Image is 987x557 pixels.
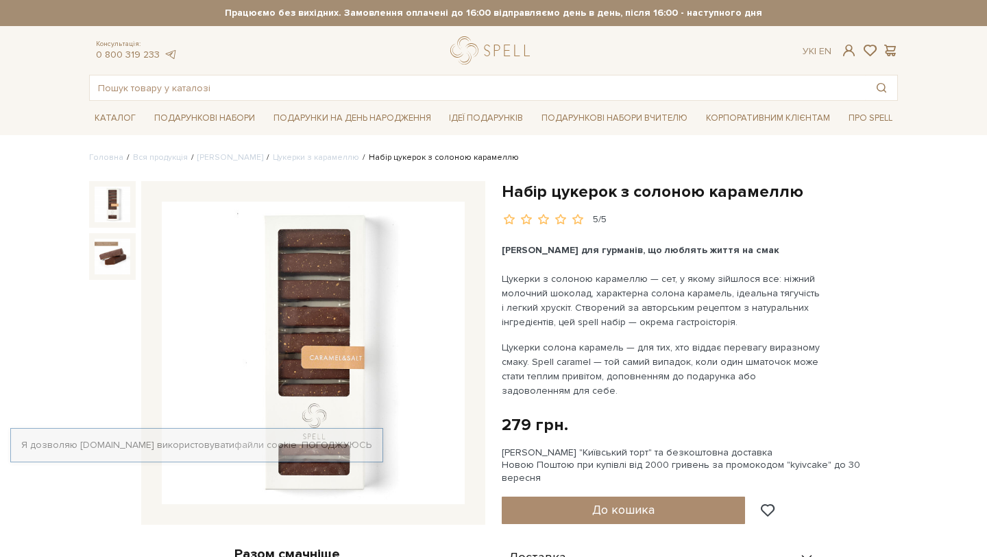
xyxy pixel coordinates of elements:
[443,108,528,129] a: Ідеї подарунків
[502,497,745,524] button: До кошика
[133,152,188,163] a: Вся продукція
[536,106,693,130] a: Подарункові набори Вчителю
[819,45,831,57] a: En
[163,49,177,60] a: telegram
[197,152,263,163] a: [PERSON_NAME]
[273,152,359,163] a: Цукерки з карамеллю
[502,342,822,396] span: Цукерки солона карамель — для тих, хто віддає перевагу виразному смаку. Spell caramel — той самий...
[866,75,897,100] button: Пошук товару у каталозі
[234,439,297,451] a: файли cookie
[162,202,465,505] img: Набір цукерок з солоною карамеллю
[502,244,779,256] span: [PERSON_NAME] для гурманів, що люблять життя на смак
[592,502,655,517] span: До кошика
[843,108,898,129] a: Про Spell
[89,108,141,129] a: Каталог
[700,108,836,129] a: Корпоративним клієнтам
[96,40,177,49] span: Консультація:
[90,75,866,100] input: Пошук товару у каталозі
[450,36,536,64] a: logo
[502,414,568,436] div: 279 грн.
[11,439,382,451] div: Я дозволяю [DOMAIN_NAME] використовувати
[502,447,898,484] div: [PERSON_NAME] "Київський торт" та безкоштовна доставка Новою Поштою при купівлі від 2000 гривень ...
[268,108,437,129] a: Подарунки на День народження
[803,45,831,58] div: Ук
[359,152,519,164] li: Набір цукерок з солоною карамеллю
[593,213,607,226] div: 5/5
[95,187,130,222] img: Набір цукерок з солоною карамеллю
[149,108,260,129] a: Подарункові набори
[302,439,371,451] a: Погоджуюсь
[89,7,898,19] strong: Працюємо без вихідних. Замовлення оплачені до 16:00 відправляємо день в день, після 16:00 - насту...
[502,273,822,328] span: Цукерки з солоною карамеллю — сет, у якому зійшлося все: ніжний молочний шоколад, характерна соло...
[502,181,898,202] h1: Набір цукерок з солоною карамеллю
[95,239,130,274] img: Набір цукерок з солоною карамеллю
[96,49,160,60] a: 0 800 319 233
[814,45,816,57] span: |
[89,152,123,163] a: Головна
